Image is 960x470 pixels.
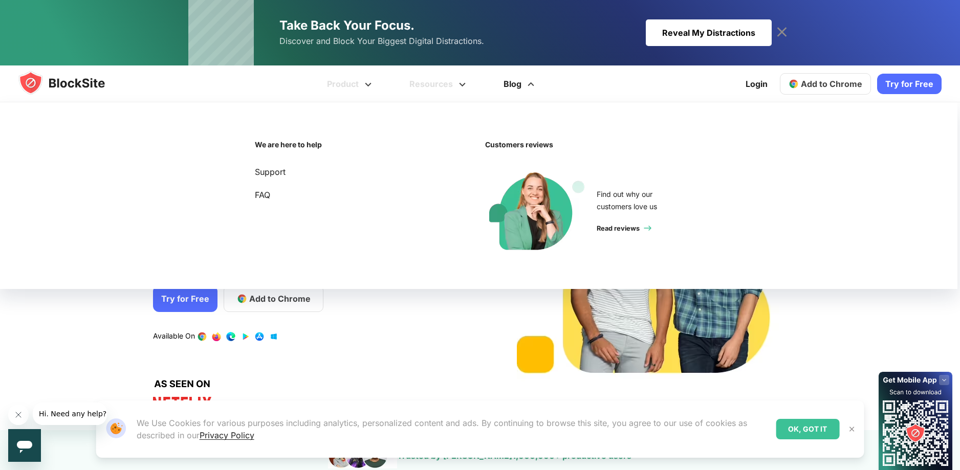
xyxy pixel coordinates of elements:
span: Add to Chrome [249,293,311,305]
img: blocksite-icon.5d769676.svg [18,71,125,95]
strong: We are here to help [255,140,322,149]
a: Add to Chrome [780,73,871,95]
img: Close [847,425,856,433]
img: chrome-icon.svg [789,79,799,89]
a: Try for Free [153,285,217,312]
span: Discover and Block Your Biggest Digital Distractions. [279,34,484,49]
a: Product [310,65,392,102]
div: OK, GOT IT [776,419,839,439]
a: FAQ [255,188,470,202]
a: Resources [392,65,486,102]
a: Privacy Policy [200,430,254,440]
a: Support [255,165,470,179]
iframe: Close message [8,405,29,425]
a: Blog [486,65,555,102]
a: Try for Free [877,74,942,94]
p: We Use Cookies for various purposes including analytics, personalized content and ads. By continu... [137,417,768,441]
span: Read reviews [587,225,653,232]
span: Add to Chrome [801,79,862,89]
text: Available On [153,331,195,342]
span: Take Back Your Focus. [279,18,414,33]
a: Read reviews [597,223,653,232]
div: Reveal My Distractions [646,19,772,46]
a: Login [739,72,774,96]
a: Add to Chrome [224,285,323,312]
strong: Customers reviews [485,140,553,149]
div: Find out why our customers love us [597,188,688,213]
button: Close [845,422,858,436]
iframe: Button to launch messaging window [8,429,41,462]
iframe: Message from company [33,402,107,425]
